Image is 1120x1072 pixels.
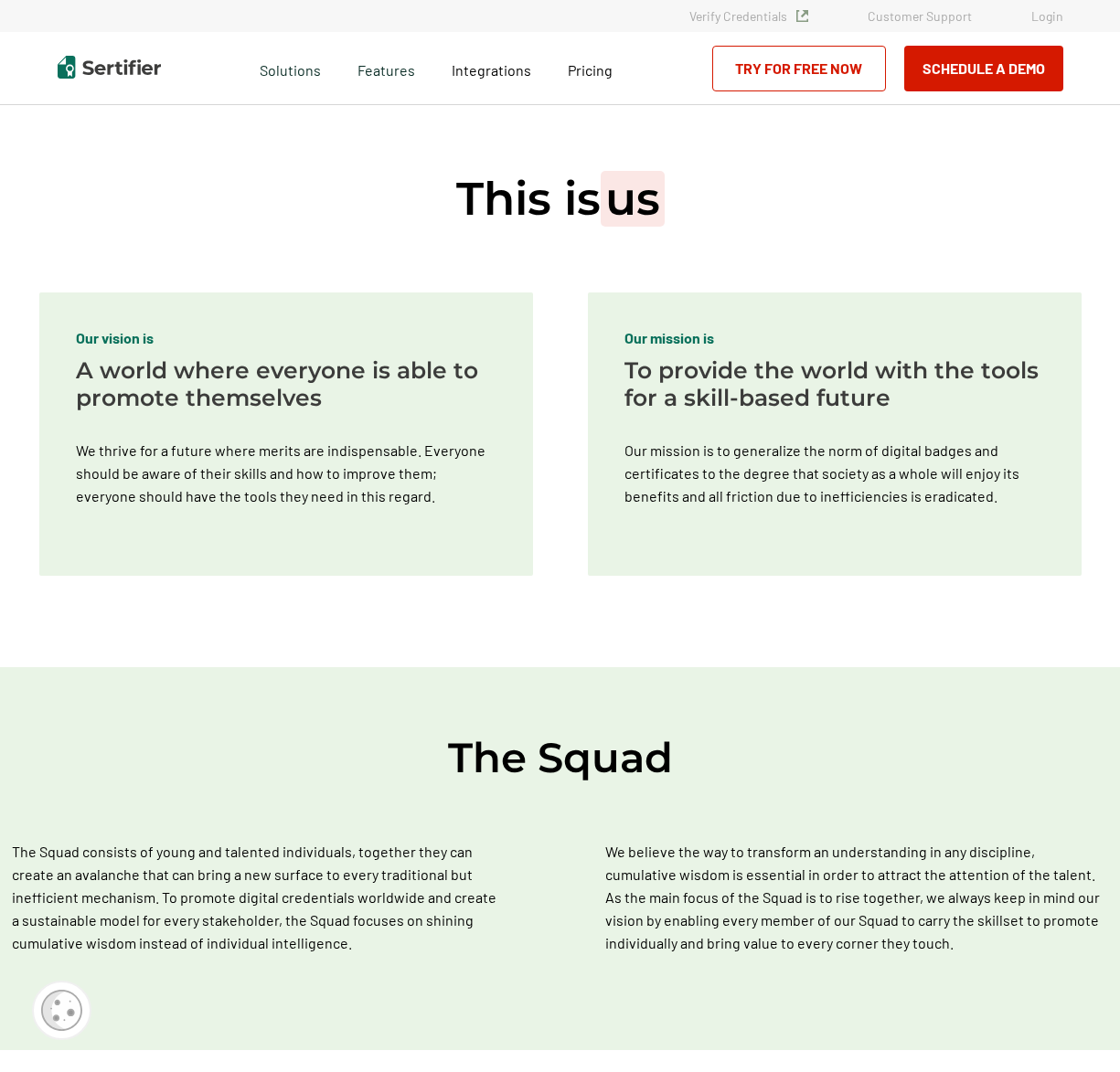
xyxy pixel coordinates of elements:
[1029,984,1120,1072] iframe: Chat Widget
[624,439,1045,507] span: Our mission is to generalize the norm of digital badges and certificates to the degree that socie...
[624,356,1045,411] h2: To provide the world with the tools for a skill-based future
[568,61,613,79] span: Pricing
[868,8,972,24] a: Customer Support
[605,840,1109,954] p: We believe the way to transform an understanding in any discipline, cumulative wisdom is essentia...
[452,57,531,80] a: Integrations
[456,169,665,228] h1: This is
[568,57,613,80] a: Pricing
[601,171,665,227] span: us
[76,356,496,411] h2: A world where everyone is able to promote themselves
[12,731,1109,784] h2: The Squad
[76,329,154,347] span: Our vision is
[58,56,161,79] img: Sertifier | Digital Credentialing Platform
[904,46,1063,91] button: Schedule a Demo
[260,57,321,80] span: Solutions
[624,329,714,347] span: Our mission is
[712,46,886,91] a: Try for Free Now
[76,439,496,507] span: We thrive for a future where merits are indispensable. Everyone should be aware of their skills a...
[452,61,531,79] span: Integrations
[12,840,505,954] p: The Squad consists of young and talented individuals, together they can create an avalanche that ...
[357,57,415,80] span: Features
[689,8,808,24] a: Verify Credentials
[41,990,82,1031] img: Cookie Popup Icon
[1031,8,1063,24] a: Login
[796,10,808,22] img: Verified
